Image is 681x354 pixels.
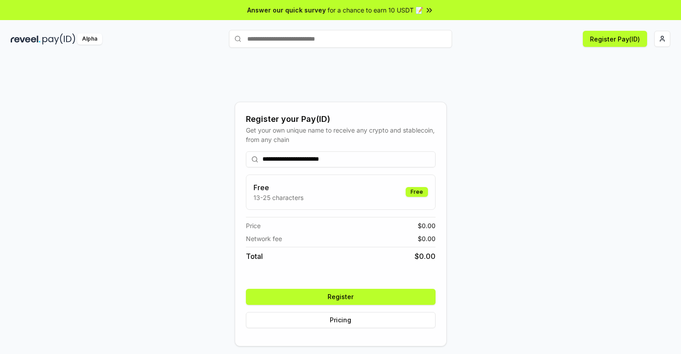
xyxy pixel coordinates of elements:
[406,187,428,197] div: Free
[246,234,282,243] span: Network fee
[253,182,303,193] h3: Free
[415,251,436,262] span: $ 0.00
[246,221,261,230] span: Price
[246,113,436,125] div: Register your Pay(ID)
[77,33,102,45] div: Alpha
[247,5,326,15] span: Answer our quick survey
[246,251,263,262] span: Total
[418,221,436,230] span: $ 0.00
[246,125,436,144] div: Get your own unique name to receive any crypto and stablecoin, from any chain
[246,312,436,328] button: Pricing
[246,289,436,305] button: Register
[418,234,436,243] span: $ 0.00
[583,31,647,47] button: Register Pay(ID)
[328,5,423,15] span: for a chance to earn 10 USDT 📝
[11,33,41,45] img: reveel_dark
[42,33,75,45] img: pay_id
[253,193,303,202] p: 13-25 characters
